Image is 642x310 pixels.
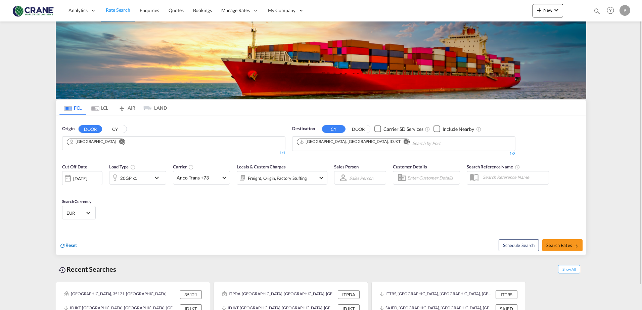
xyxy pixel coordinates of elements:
div: Jakarta, Java, IDJKT [299,139,401,145]
md-icon: icon-airplane [118,104,126,109]
img: 374de710c13411efa3da03fd754f1635.jpg [10,3,55,18]
span: Customer Details [393,164,427,169]
div: Include Nearby [443,126,474,133]
md-icon: icon-chevron-down [552,6,560,14]
span: Show All [558,265,580,273]
md-pagination-wrapper: Use the left and right arrow keys to navigate between tabs [59,100,167,115]
span: Sales Person [334,164,359,169]
span: Origin [62,125,74,132]
md-datepicker: Select [62,185,67,194]
div: [DATE] [73,175,87,182]
span: Search Rates [546,243,579,248]
div: OriginDOOR CY Chips container. Use arrow keys to select chips.1/1Destination CY DOORCheckbox No I... [56,115,586,255]
span: Search Currency [62,199,91,204]
md-tab-item: AIR [113,100,140,115]
span: Analytics [68,7,88,14]
div: ITTRS, Trieste, Italy, Southern Europe, Europe [380,290,494,299]
div: icon-magnify [593,7,601,17]
md-icon: Unchecked: Ignores neighbouring ports when fetching rates.Checked : Includes neighbouring ports w... [476,126,481,132]
img: LCL+%26+FCL+BACKGROUND.png [56,21,586,99]
div: P [620,5,630,16]
md-icon: icon-arrow-right [574,244,579,248]
md-icon: icon-chevron-down [153,174,164,182]
div: Carrier SD Services [383,126,423,133]
button: Search Ratesicon-arrow-right [542,239,583,251]
md-tab-item: FCL [59,100,86,115]
span: Enquiries [140,7,159,13]
span: Cut Off Date [62,164,87,169]
div: [DATE] [62,171,102,185]
md-icon: Your search will be saved by the below given name [515,164,520,170]
md-icon: icon-chevron-down [317,174,325,182]
div: ITTRS [496,290,517,299]
div: 20GP x1icon-chevron-down [109,171,166,185]
button: Remove [399,139,409,146]
span: Rate Search [106,7,130,13]
div: 20GP x1 [120,173,137,183]
md-tab-item: LCL [86,100,113,115]
div: 1/1 [62,150,285,156]
span: Reset [65,242,77,248]
button: Remove [114,139,125,146]
md-tab-item: LAND [140,100,167,115]
span: EUR [66,210,85,216]
div: ITPDA, Padova, PD, Italy, Southern Europe, Europe [222,290,336,299]
div: icon-refreshReset [59,242,77,249]
span: Search Reference Name [467,164,520,169]
span: New [535,7,560,13]
div: Padova, 35121, Europe [64,290,167,299]
md-select: Select Currency: € EUREuro [66,208,92,218]
div: Padova [69,139,116,145]
md-select: Sales Person [349,173,374,183]
div: Help [605,5,620,17]
md-icon: icon-information-outline [130,164,136,170]
span: Destination [292,125,315,132]
button: DOOR [79,125,102,133]
span: Carrier [173,164,194,169]
md-chips-wrap: Chips container. Use arrow keys to select chips. [66,137,130,148]
button: DOOR [347,125,370,133]
div: Freight Origin Factory Stuffingicon-chevron-down [237,171,327,185]
span: My Company [268,7,295,14]
span: Anco Trans +73 [177,174,220,181]
button: CY [103,125,127,133]
div: ITPDA [338,290,360,299]
input: Enter Customer Details [407,173,458,183]
div: Recent Searches [56,262,119,277]
md-icon: icon-backup-restore [58,266,66,274]
md-icon: icon-refresh [59,243,65,249]
span: Bookings [193,7,212,13]
input: Chips input. [412,138,476,149]
md-icon: Unchecked: Search for CY (Container Yard) services for all selected carriers.Checked : Search for... [425,126,430,132]
div: Press delete to remove this chip. [299,139,402,145]
div: Freight Origin Factory Stuffing [248,173,307,183]
div: 1/3 [292,151,515,157]
input: Search Reference Name [479,172,549,182]
md-chips-wrap: Chips container. Use arrow keys to select chips. [296,137,479,149]
button: Note: By default Schedule search will only considerorigin ports, destination ports and cut off da... [499,239,539,251]
div: 35121 [180,290,202,299]
div: Press delete to remove this chip. [69,139,117,145]
md-icon: icon-magnify [593,7,601,15]
span: Locals & Custom Charges [237,164,286,169]
button: icon-plus 400-fgNewicon-chevron-down [533,4,563,17]
md-icon: The selected Trucker/Carrierwill be displayed in the rate results If the rates are from another f... [188,164,194,170]
span: Quotes [169,7,183,13]
button: CY [322,125,346,133]
md-icon: icon-plus 400-fg [535,6,543,14]
md-checkbox: Checkbox No Ink [374,125,423,133]
span: Load Type [109,164,136,169]
span: Manage Rates [221,7,250,14]
md-checkbox: Checkbox No Ink [433,125,474,133]
span: Help [605,5,616,16]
